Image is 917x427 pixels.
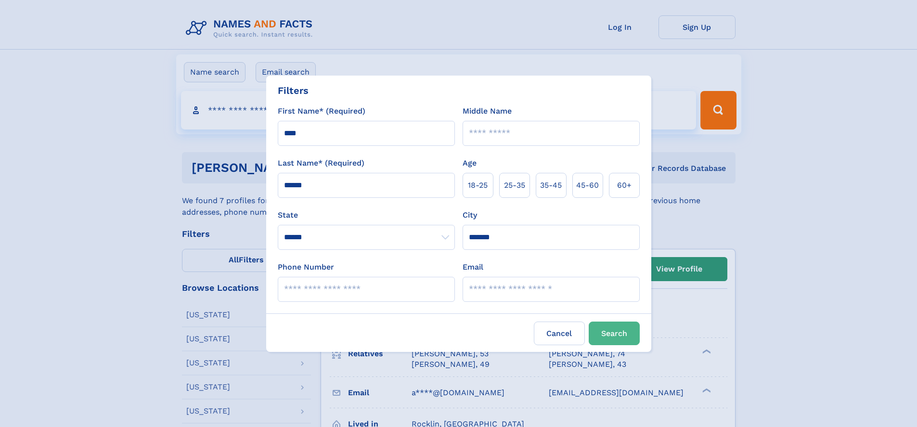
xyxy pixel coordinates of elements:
[617,180,632,191] span: 60+
[278,261,334,273] label: Phone Number
[540,180,562,191] span: 35‑45
[589,322,640,345] button: Search
[278,83,309,98] div: Filters
[278,157,364,169] label: Last Name* (Required)
[468,180,488,191] span: 18‑25
[463,105,512,117] label: Middle Name
[463,157,477,169] label: Age
[278,209,455,221] label: State
[504,180,525,191] span: 25‑35
[278,105,365,117] label: First Name* (Required)
[576,180,599,191] span: 45‑60
[463,261,483,273] label: Email
[534,322,585,345] label: Cancel
[463,209,477,221] label: City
